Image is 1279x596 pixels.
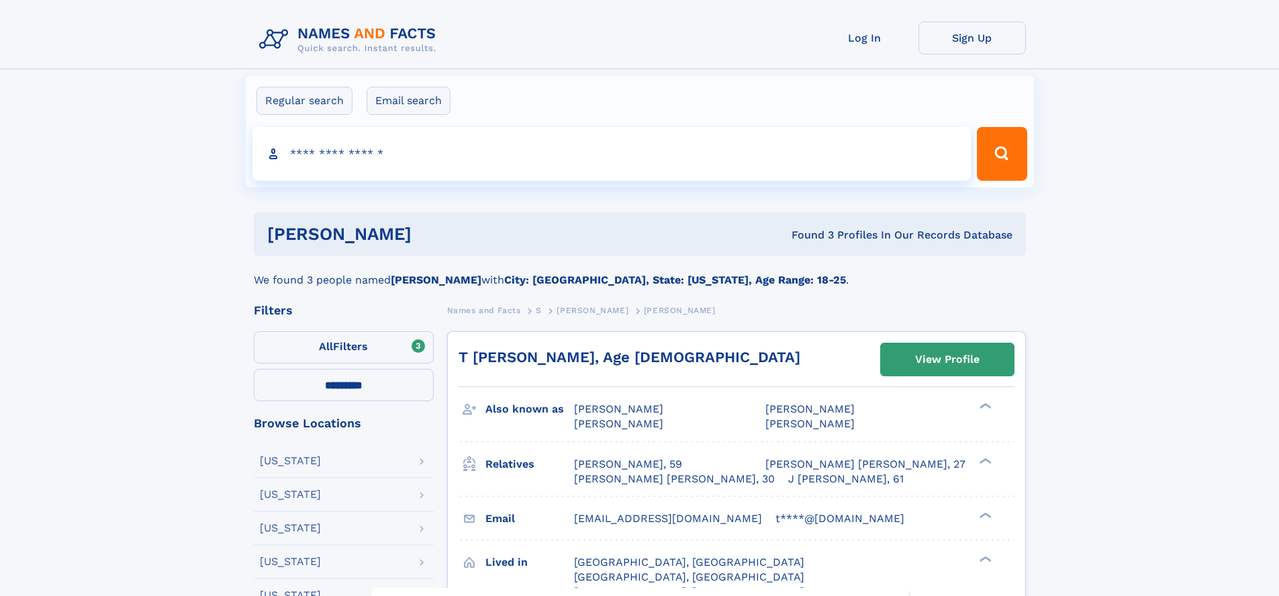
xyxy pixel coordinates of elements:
[574,512,762,525] span: [EMAIL_ADDRESS][DOMAIN_NAME]
[260,456,321,466] div: [US_STATE]
[976,456,992,465] div: ❯
[977,127,1027,181] button: Search Button
[504,273,846,286] b: City: [GEOGRAPHIC_DATA], State: [US_STATE], Age Range: 18-25
[765,417,855,430] span: [PERSON_NAME]
[536,306,542,315] span: S
[918,22,1026,54] a: Sign Up
[574,402,663,415] span: [PERSON_NAME]
[976,511,992,519] div: ❯
[574,556,804,568] span: [GEOGRAPHIC_DATA], [GEOGRAPHIC_DATA]
[574,417,663,430] span: [PERSON_NAME]
[447,302,521,318] a: Names and Facts
[485,507,574,530] h3: Email
[602,228,1012,243] div: Found 3 Profiles In Our Records Database
[574,457,682,472] a: [PERSON_NAME], 59
[557,306,628,315] span: [PERSON_NAME]
[260,489,321,500] div: [US_STATE]
[260,523,321,534] div: [US_STATE]
[260,556,321,567] div: [US_STATE]
[485,551,574,574] h3: Lived in
[367,87,451,115] label: Email search
[536,302,542,318] a: S
[765,457,965,472] a: [PERSON_NAME] [PERSON_NAME], 27
[574,570,804,583] span: [GEOGRAPHIC_DATA], [GEOGRAPHIC_DATA]
[267,226,602,243] h1: [PERSON_NAME]
[788,472,904,486] a: J [PERSON_NAME], 61
[976,554,992,563] div: ❯
[574,472,775,486] a: [PERSON_NAME] [PERSON_NAME], 30
[254,256,1026,288] div: We found 3 people named with .
[811,22,918,54] a: Log In
[252,127,972,181] input: search input
[644,306,716,315] span: [PERSON_NAME]
[881,343,1014,376] a: View Profile
[254,417,434,429] div: Browse Locations
[254,331,434,364] label: Filters
[976,402,992,411] div: ❯
[254,22,447,58] img: Logo Names and Facts
[391,273,481,286] b: [PERSON_NAME]
[256,87,352,115] label: Regular search
[485,398,574,421] h3: Also known as
[319,340,333,353] span: All
[459,349,800,366] a: T [PERSON_NAME], Age [DEMOGRAPHIC_DATA]
[485,453,574,476] h3: Relatives
[254,304,434,316] div: Filters
[557,302,628,318] a: [PERSON_NAME]
[765,402,855,415] span: [PERSON_NAME]
[915,344,980,375] div: View Profile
